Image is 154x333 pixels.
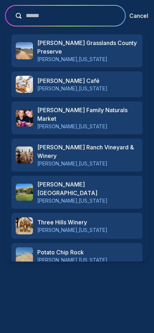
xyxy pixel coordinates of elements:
button: Cancel [129,11,148,20]
p: [PERSON_NAME] , [US_STATE] [37,160,138,167]
p: [PERSON_NAME] , [US_STATE] [37,227,138,234]
img: Ramona Ranch Vineyard & Winery [16,146,33,164]
p: [PERSON_NAME] , [US_STATE] [37,56,138,63]
h3: Three Hills Winery [37,218,138,227]
img: Three Hills Winery [16,217,33,234]
img: Ramona Oaks Park [16,184,33,201]
img: Ramona Family Naturals Market [16,109,33,126]
h3: [PERSON_NAME][GEOGRAPHIC_DATA] [37,180,138,197]
p: [PERSON_NAME] , [US_STATE] [37,123,138,130]
h3: [PERSON_NAME] Ranch Vineyard & Winery [37,143,138,160]
h3: [PERSON_NAME] Family Naturals Market [37,106,138,123]
p: [PERSON_NAME] , [US_STATE] [37,257,138,264]
p: [PERSON_NAME] , [US_STATE] [37,197,138,204]
img: Ramona Café [16,76,33,93]
h3: Potato Chip Rock [37,248,138,257]
img: Potato Chip Rock [16,247,33,264]
h3: [PERSON_NAME] Grasslands County Preserve [37,39,138,56]
img: Ramona Grasslands County Preserve [16,42,33,59]
h3: [PERSON_NAME] Café [37,76,138,85]
p: [PERSON_NAME] , [US_STATE] [37,85,138,92]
